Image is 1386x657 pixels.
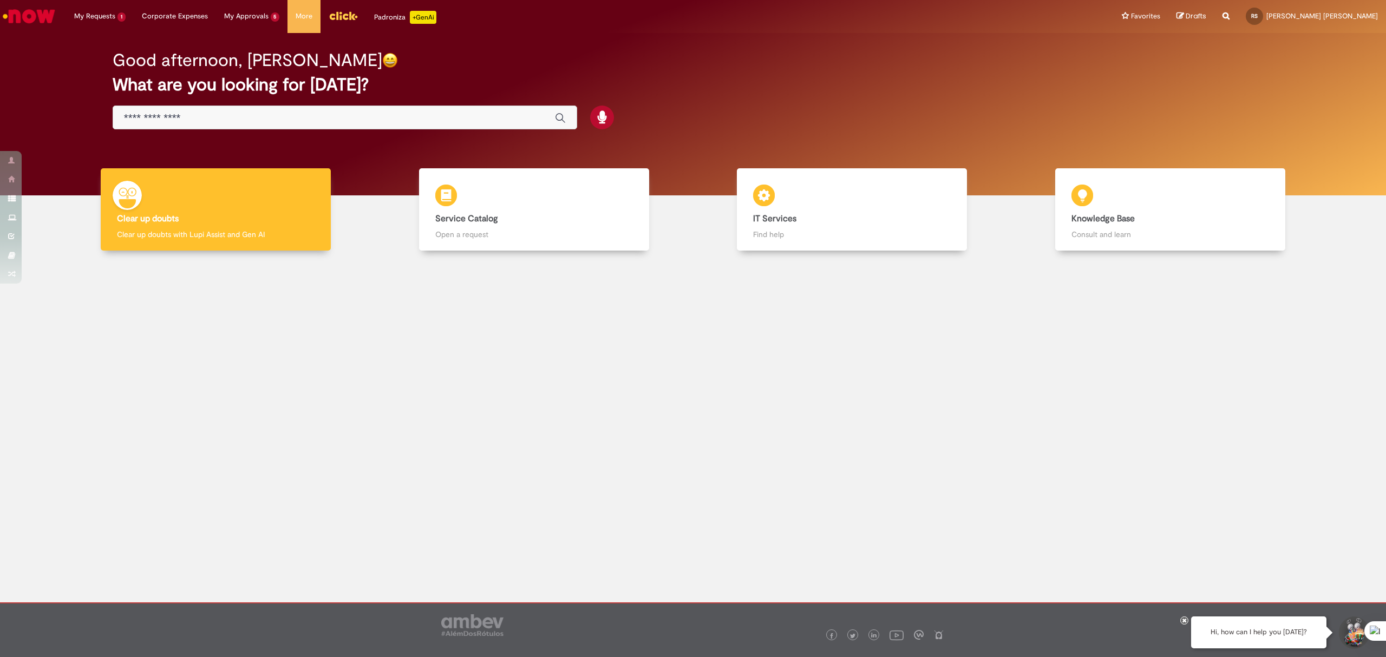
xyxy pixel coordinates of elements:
[934,630,944,640] img: logo_footer_naosei.png
[914,630,924,640] img: logo_footer_workplace.png
[1131,11,1160,22] span: Favorites
[113,51,382,70] h2: Good afternoon, [PERSON_NAME]
[1266,11,1378,21] span: [PERSON_NAME] [PERSON_NAME]
[329,8,358,24] img: click_logo_yellow_360x200.png
[693,168,1011,251] a: IT Services Find help
[117,12,126,22] span: 1
[1176,11,1206,22] a: Drafts
[142,11,208,22] span: Corporate Expenses
[296,11,312,22] span: More
[113,75,1273,94] h2: What are you looking for [DATE]?
[74,11,115,22] span: My Requests
[871,633,877,639] img: logo_footer_linkedin.png
[890,628,904,642] img: logo_footer_youtube.png
[1071,229,1269,240] p: Consult and learn
[224,11,269,22] span: My Approvals
[382,52,398,68] img: happy-face.png
[375,168,694,251] a: Service Catalog Open a request
[1,5,57,27] img: ServiceNow
[117,229,315,240] p: Clear up doubts with Lupi Assist and Gen AI
[753,229,951,240] p: Find help
[1191,616,1326,648] div: Hi, how can I help you [DATE]?
[753,213,796,224] b: IT Services
[441,614,504,636] img: logo_footer_ambev_rotulo_gray.png
[1071,213,1135,224] b: Knowledge Base
[1011,168,1330,251] a: Knowledge Base Consult and learn
[829,633,834,639] img: logo_footer_facebook.png
[1186,11,1206,21] span: Drafts
[57,168,375,251] a: Clear up doubts Clear up doubts with Lupi Assist and Gen AI
[374,11,436,24] div: Padroniza
[1251,12,1258,19] span: RS
[1337,616,1370,649] button: Start Support Conversation
[850,633,855,639] img: logo_footer_twitter.png
[271,12,280,22] span: 5
[117,213,179,224] b: Clear up doubts
[435,229,633,240] p: Open a request
[410,11,436,24] p: +GenAi
[435,213,498,224] b: Service Catalog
